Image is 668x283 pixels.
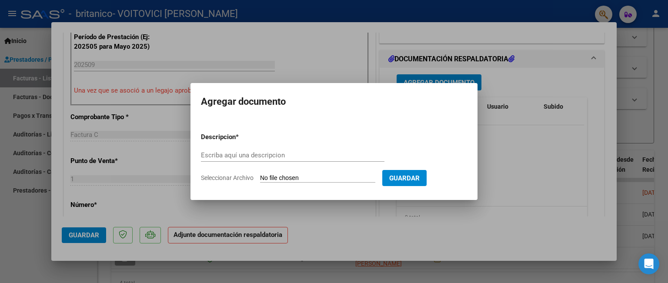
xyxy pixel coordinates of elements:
span: Guardar [389,174,420,182]
button: Guardar [382,170,427,186]
p: Descripcion [201,132,281,142]
h2: Agregar documento [201,93,467,110]
div: Open Intercom Messenger [638,253,659,274]
span: Seleccionar Archivo [201,174,254,181]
